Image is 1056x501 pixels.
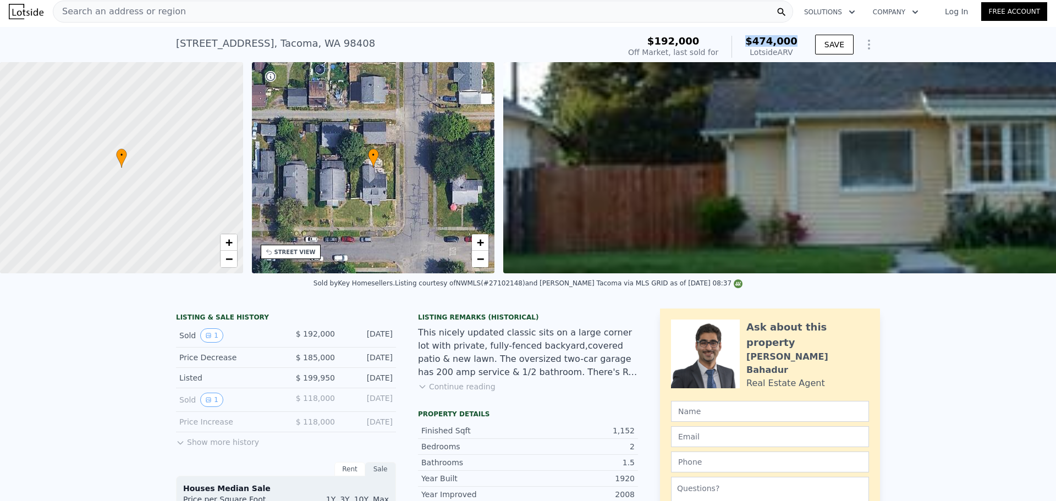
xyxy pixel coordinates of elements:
div: Real Estate Agent [746,377,825,390]
div: Bedrooms [421,441,528,452]
a: Zoom out [472,251,488,267]
span: $ 199,950 [296,373,335,382]
div: Listed [179,372,277,383]
img: NWMLS Logo [734,279,743,288]
span: $ 118,000 [296,417,335,426]
div: [DATE] [344,372,393,383]
div: STREET VIEW [274,248,316,256]
div: Year Built [421,473,528,484]
div: [DATE] [344,352,393,363]
span: $ 185,000 [296,353,335,362]
span: $ 192,000 [296,329,335,338]
button: Continue reading [418,381,496,392]
img: Lotside [9,4,43,19]
input: Email [671,426,869,447]
div: Sale [365,462,396,476]
input: Phone [671,452,869,472]
div: Houses Median Sale [183,483,389,494]
div: Price Increase [179,416,277,427]
span: • [116,150,127,160]
div: • [116,148,127,168]
div: Listing Remarks (Historical) [418,313,638,322]
div: Sold [179,393,277,407]
span: $474,000 [745,35,798,47]
div: LISTING & SALE HISTORY [176,313,396,324]
div: 1920 [528,473,635,484]
div: 1,152 [528,425,635,436]
button: SAVE [815,35,854,54]
span: • [368,150,379,160]
div: Finished Sqft [421,425,528,436]
div: Listing courtesy of NWMLS (#27102148) and [PERSON_NAME] Tacoma via MLS GRID as of [DATE] 08:37 [395,279,743,287]
div: Price Decrease [179,352,277,363]
div: Year Improved [421,489,528,500]
span: $ 118,000 [296,394,335,403]
span: $192,000 [647,35,700,47]
span: − [225,252,232,266]
a: Zoom out [221,251,237,267]
div: This nicely updated classic sits on a large corner lot with private, fully-fenced backyard,covere... [418,326,638,379]
div: Sold by Key Homesellers . [313,279,395,287]
a: Log In [932,6,981,17]
div: Property details [418,410,638,419]
button: Show more history [176,432,259,448]
div: [DATE] [344,416,393,427]
div: [DATE] [344,393,393,407]
button: Company [864,2,927,22]
div: Off Market, last sold for [628,47,718,58]
a: Zoom in [221,234,237,251]
div: • [368,148,379,168]
div: [STREET_ADDRESS] , Tacoma , WA 98408 [176,36,375,51]
div: Rent [334,462,365,476]
div: 2 [528,441,635,452]
span: + [477,235,484,249]
button: Show Options [858,34,880,56]
div: Lotside ARV [745,47,798,58]
div: [DATE] [344,328,393,343]
button: View historical data [200,328,223,343]
span: − [477,252,484,266]
div: Bathrooms [421,457,528,468]
div: [PERSON_NAME] Bahadur [746,350,869,377]
a: Zoom in [472,234,488,251]
button: View historical data [200,393,223,407]
a: Free Account [981,2,1047,21]
div: 2008 [528,489,635,500]
span: + [225,235,232,249]
button: Solutions [795,2,864,22]
div: 1.5 [528,457,635,468]
input: Name [671,401,869,422]
div: Sold [179,328,277,343]
span: Search an address or region [53,5,186,18]
div: Ask about this property [746,320,869,350]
